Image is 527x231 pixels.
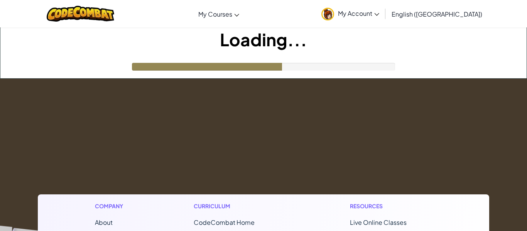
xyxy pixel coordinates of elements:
[392,10,482,18] span: English ([GEOGRAPHIC_DATA])
[95,202,131,210] h1: Company
[194,202,287,210] h1: Curriculum
[318,2,383,26] a: My Account
[350,218,407,226] a: Live Online Classes
[321,8,334,20] img: avatar
[0,27,527,51] h1: Loading...
[388,3,486,24] a: English ([GEOGRAPHIC_DATA])
[194,218,255,226] span: CodeCombat Home
[194,3,243,24] a: My Courses
[198,10,232,18] span: My Courses
[47,6,114,22] img: CodeCombat logo
[350,202,432,210] h1: Resources
[338,9,379,17] span: My Account
[95,218,113,226] a: About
